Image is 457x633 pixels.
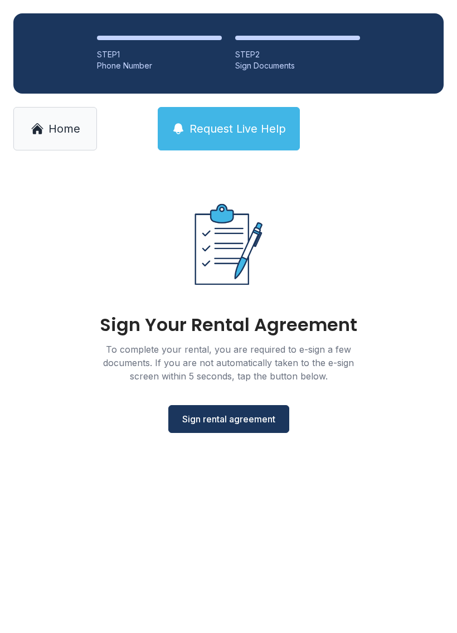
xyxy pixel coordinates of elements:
div: STEP 1 [97,49,222,60]
div: Sign Documents [235,60,360,71]
span: Home [48,121,80,137]
div: To complete your rental, you are required to e-sign a few documents. If you are not automatically... [89,343,368,383]
span: Sign rental agreement [182,412,275,426]
img: Rental agreement document illustration [171,186,286,303]
div: Sign Your Rental Agreement [100,316,357,334]
div: STEP 2 [235,49,360,60]
span: Request Live Help [189,121,286,137]
div: Phone Number [97,60,222,71]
